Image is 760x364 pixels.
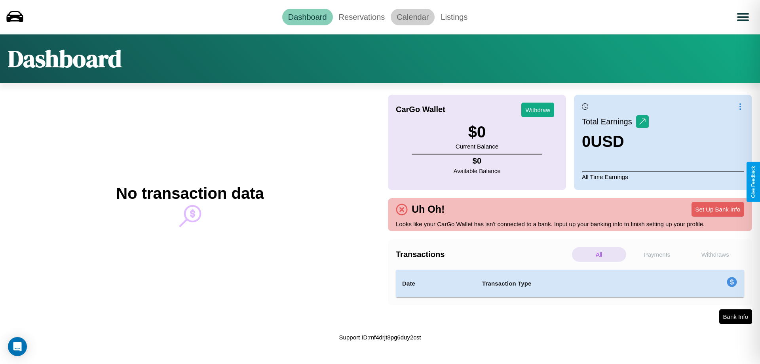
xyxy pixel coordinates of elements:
p: Withdraws [688,247,742,262]
p: Payments [630,247,684,262]
button: Bank Info [719,309,752,324]
p: All Time Earnings [582,171,744,182]
p: All [572,247,626,262]
div: Give Feedback [750,166,756,198]
p: Available Balance [454,166,501,176]
a: Dashboard [282,9,333,25]
p: Total Earnings [582,114,636,129]
h4: CarGo Wallet [396,105,445,114]
button: Set Up Bank Info [692,202,744,217]
p: Current Balance [456,141,498,152]
h3: 0 USD [582,133,649,151]
p: Support ID: mf4drjt8pg6duy2cst [339,332,421,343]
button: Open menu [732,6,754,28]
a: Reservations [333,9,391,25]
a: Calendar [391,9,435,25]
div: Open Intercom Messenger [8,337,27,356]
h4: Date [402,279,469,288]
a: Listings [435,9,473,25]
h4: $ 0 [454,156,501,166]
h4: Transaction Type [482,279,662,288]
h3: $ 0 [456,123,498,141]
table: simple table [396,270,744,297]
h4: Uh Oh! [408,204,448,215]
button: Withdraw [521,103,554,117]
h1: Dashboard [8,42,122,75]
h2: No transaction data [116,185,264,202]
h4: Transactions [396,250,570,259]
p: Looks like your CarGo Wallet has isn't connected to a bank. Input up your banking info to finish ... [396,219,744,229]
